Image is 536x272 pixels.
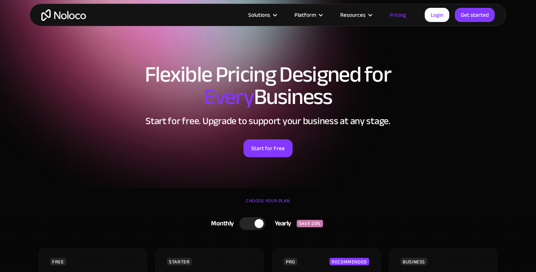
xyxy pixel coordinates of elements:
div: Yearly [265,218,297,229]
div: FREE [50,258,66,265]
a: Login [425,8,449,22]
h1: Flexible Pricing Designed for Business [37,63,499,108]
div: Platform [285,10,331,20]
span: Every [204,76,254,118]
a: Pricing [380,10,415,20]
div: CHOOSE YOUR PLAN [37,195,499,214]
div: SAVE 20% [297,220,323,227]
div: STARTER [167,258,192,265]
div: Platform [294,10,316,20]
div: Resources [340,10,366,20]
div: Solutions [239,10,285,20]
div: BUSINESS [401,258,427,265]
div: Solutions [248,10,270,20]
div: PRO [284,258,297,265]
div: Monthly [202,218,239,229]
div: Resources [331,10,380,20]
h2: Start for free. Upgrade to support your business at any stage. [37,116,499,127]
a: home [41,9,86,21]
a: Get started [455,8,495,22]
div: RECOMMENDED [329,258,369,265]
a: Start for Free [243,139,293,157]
